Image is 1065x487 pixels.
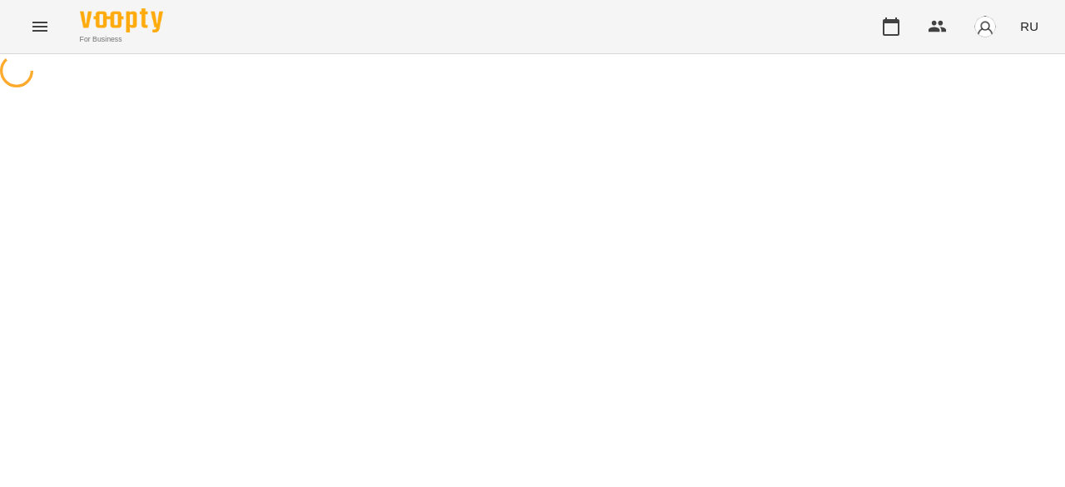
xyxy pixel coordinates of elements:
img: avatar_s.png [973,15,997,38]
img: Voopty Logo [80,8,163,32]
span: For Business [80,34,163,45]
span: RU [1020,17,1038,35]
button: RU [1013,11,1045,42]
button: Menu [20,7,60,47]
